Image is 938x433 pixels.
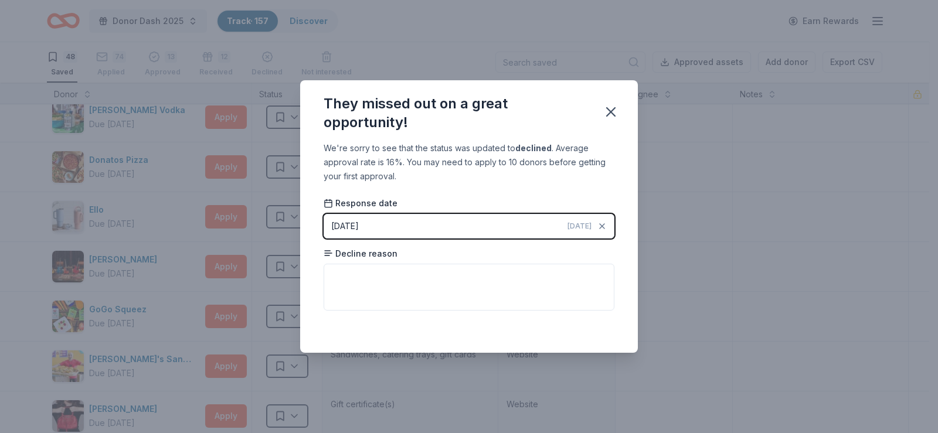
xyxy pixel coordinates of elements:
[324,248,397,260] span: Decline reason
[515,143,552,153] b: declined
[324,197,397,209] span: Response date
[331,219,359,233] div: [DATE]
[324,141,614,183] div: We're sorry to see that the status was updated to . Average approval rate is 16%. You may need to...
[324,94,589,132] div: They missed out on a great opportunity!
[324,214,614,238] button: [DATE][DATE]
[567,221,592,231] span: [DATE]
